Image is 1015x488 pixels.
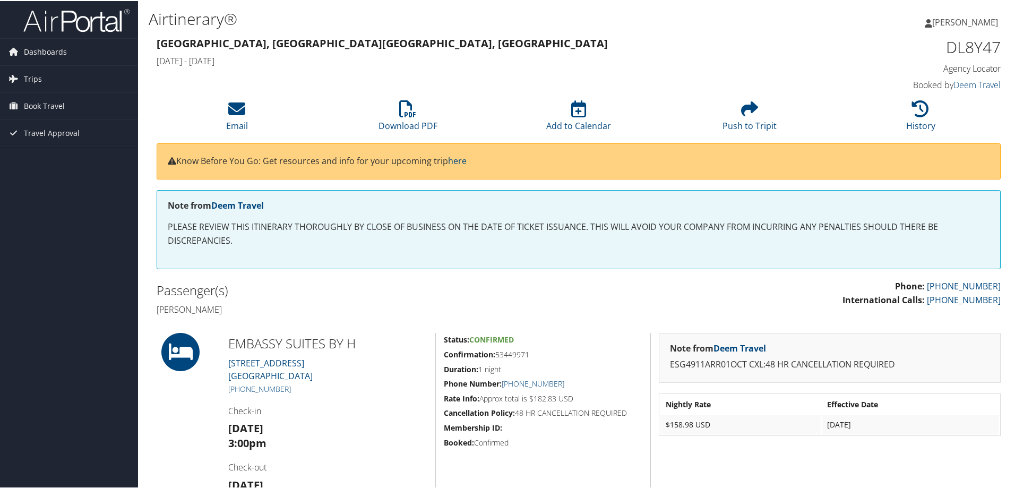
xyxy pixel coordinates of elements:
[168,219,990,246] p: PLEASE REVIEW THIS ITINERARY THOROUGHLY BY CLOSE OF BUSINESS ON THE DATE OF TICKET ISSUANCE. THIS...
[24,92,65,118] span: Book Travel
[444,378,502,388] strong: Phone Number:
[927,293,1001,305] a: [PHONE_NUMBER]
[228,460,427,472] h4: Check-out
[713,341,766,353] a: Deem Travel
[157,54,786,66] h4: [DATE] - [DATE]
[953,78,1001,90] a: Deem Travel
[469,333,514,344] span: Confirmed
[722,105,777,131] a: Push to Tripit
[842,293,925,305] strong: International Calls:
[448,154,467,166] a: here
[228,356,313,381] a: [STREET_ADDRESS][GEOGRAPHIC_DATA]
[925,5,1009,37] a: [PERSON_NAME]
[906,105,935,131] a: History
[822,414,999,433] td: [DATE]
[228,420,263,434] strong: [DATE]
[228,333,427,352] h2: EMBASSY SUITES BY H
[444,392,642,403] h5: Approx total is $182.83 USD
[802,62,1001,73] h4: Agency Locator
[168,153,990,167] p: Know Before You Go: Get resources and info for your upcoming trip
[444,333,469,344] strong: Status:
[670,341,766,353] strong: Note from
[23,7,130,32] img: airportal-logo.png
[149,7,722,29] h1: Airtinerary®
[546,105,611,131] a: Add to Calendar
[379,105,437,131] a: Download PDF
[444,436,474,447] strong: Booked:
[822,394,999,413] th: Effective Date
[660,414,821,433] td: $158.98 USD
[444,436,642,447] h5: Confirmed
[444,348,642,359] h5: 53449971
[24,119,80,145] span: Travel Approval
[895,279,925,291] strong: Phone:
[226,105,248,131] a: Email
[927,279,1001,291] a: [PHONE_NUMBER]
[168,199,264,210] strong: Note from
[157,280,571,298] h2: Passenger(s)
[802,35,1001,57] h1: DL8Y47
[932,15,998,27] span: [PERSON_NAME]
[24,65,42,91] span: Trips
[211,199,264,210] a: Deem Travel
[660,394,821,413] th: Nightly Rate
[157,35,608,49] strong: [GEOGRAPHIC_DATA], [GEOGRAPHIC_DATA] [GEOGRAPHIC_DATA], [GEOGRAPHIC_DATA]
[228,435,266,449] strong: 3:00pm
[444,363,642,374] h5: 1 night
[444,348,495,358] strong: Confirmation:
[228,383,291,393] a: [PHONE_NUMBER]
[228,404,427,416] h4: Check-in
[444,407,515,417] strong: Cancellation Policy:
[444,392,479,403] strong: Rate Info:
[502,378,564,388] a: [PHONE_NUMBER]
[444,422,502,432] strong: Membership ID:
[444,363,478,373] strong: Duration:
[444,407,642,417] h5: 48 HR CANCELLATION REQUIRED
[802,78,1001,90] h4: Booked by
[670,357,990,371] p: ESG4911ARR01OCT CXL:48 HR CANCELLATION REQUIRED
[157,303,571,314] h4: [PERSON_NAME]
[24,38,67,64] span: Dashboards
